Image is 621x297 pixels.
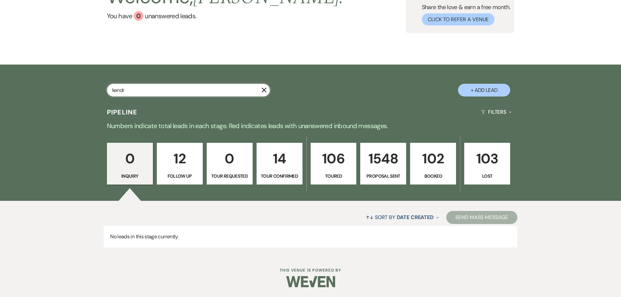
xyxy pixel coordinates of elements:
[479,103,514,121] button: Filters
[458,84,510,97] button: + Add Lead
[397,214,434,221] span: Date Created
[315,148,352,170] p: 106
[364,148,402,170] p: 1548
[261,172,298,180] p: Tour Confirmed
[414,172,452,180] p: Booked
[364,172,402,180] p: Proposal Sent
[464,143,510,185] a: 103Lost
[257,143,303,185] a: 14Tour Confirmed
[410,143,456,185] a: 102Booked
[414,148,452,170] p: 102
[157,143,203,185] a: 12Follow Up
[107,11,344,21] a: You have 0 unanswered leads.
[161,148,199,170] p: 12
[134,11,143,21] div: 0
[366,214,374,221] span: ↑↓
[107,84,270,97] input: Search by name, event date, email address or phone number
[211,148,248,170] p: 0
[161,172,199,180] p: Follow Up
[468,172,506,180] p: Lost
[446,211,517,224] button: Send Mass Message
[107,143,153,185] a: 0Inquiry
[422,13,495,25] button: Click to Refer a Venue
[360,143,406,185] a: 1548Proposal Sent
[363,209,441,226] button: Sort By Date Created
[111,148,149,170] p: 0
[261,148,298,170] p: 14
[315,172,352,180] p: Toured
[107,108,138,117] h3: Pipeline
[76,121,545,131] p: Numbers indicate total leads in each stage. Red indicates leads with unanswered inbound messages.
[211,172,248,180] p: Tour Requested
[207,143,253,185] a: 0Tour Requested
[104,226,517,247] p: No leads in this stage currently.
[111,172,149,180] p: Inquiry
[286,270,335,293] img: Weven Logo
[468,148,506,170] p: 103
[311,143,357,185] a: 106Toured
